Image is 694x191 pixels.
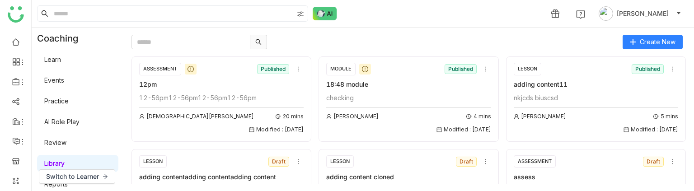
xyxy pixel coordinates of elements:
div: ASSESSMENT [139,63,181,75]
img: logo [8,6,24,23]
div: 12-56pm12-56pm12-56pm12-56pm [139,93,304,103]
img: help.svg [576,10,585,19]
img: ask-buddy-normal.svg [313,7,337,20]
div: adding content cloned [326,172,491,182]
span: Switch to Learner [46,172,99,182]
a: Review [44,139,66,146]
a: Learn [44,56,61,63]
a: Practice [44,97,69,105]
div: adding contentadding contentadding content [139,172,304,182]
img: search-type.svg [297,10,304,18]
a: Reports [44,180,68,188]
button: Switch to Learner [39,169,115,184]
div: [PERSON_NAME] [326,112,379,121]
div: Coaching [32,28,92,49]
button: [PERSON_NAME] [597,6,683,21]
nz-tag: Draft [456,157,477,167]
div: MODULE [326,63,356,75]
div: 12pm [139,79,304,89]
a: AI Role Play [44,118,80,126]
div: Modified : [DATE] [624,126,678,134]
div: ASSESSMENT [514,155,556,168]
div: 4 mins [466,112,491,121]
div: Modified : [DATE] [249,126,304,134]
div: assess [514,172,678,182]
nz-tag: Draft [643,157,664,167]
nz-tag: Published [632,64,664,74]
a: Events [44,76,64,84]
nz-tag: Draft [268,157,289,167]
nz-tag: Published [445,64,477,74]
div: 5 mins [653,112,678,121]
div: nkjcds biuscsd [514,93,678,103]
div: Modified : [DATE] [436,126,491,134]
div: 20 mins [276,112,304,121]
div: LESSON [139,155,167,168]
div: 18:48 module [326,79,491,89]
div: [PERSON_NAME] [514,112,566,121]
div: [DEMOGRAPHIC_DATA][PERSON_NAME] [139,112,254,121]
div: LESSON [514,63,541,75]
div: checking [326,93,491,103]
nz-tag: Published [257,64,289,74]
span: Create New [640,37,675,47]
img: avatar [599,6,613,21]
div: LESSON [326,155,354,168]
div: adding content11 [514,79,678,89]
span: [PERSON_NAME] [617,9,669,19]
a: Library [44,159,65,167]
button: Create New [623,35,683,49]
